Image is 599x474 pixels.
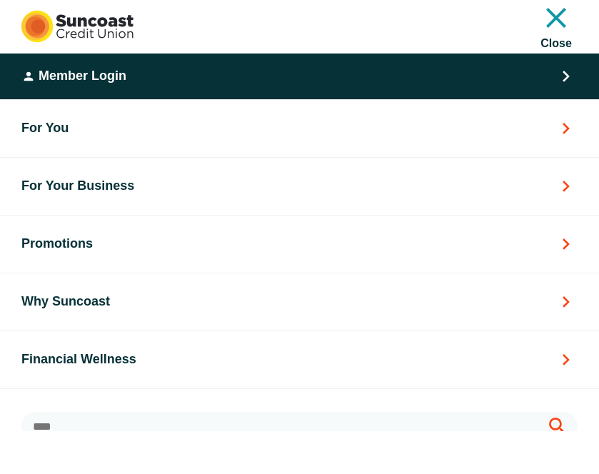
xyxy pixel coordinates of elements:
[21,158,578,215] button: For Your Business
[21,273,578,331] button: Why Suncoast
[21,216,578,273] button: Promotions
[21,100,578,157] button: For You
[21,10,134,43] img: Suncoast Credit Union
[21,412,578,440] input: Search
[549,418,566,435] button: Search
[21,331,578,388] button: Financial Wellness
[21,54,578,99] button: Member Login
